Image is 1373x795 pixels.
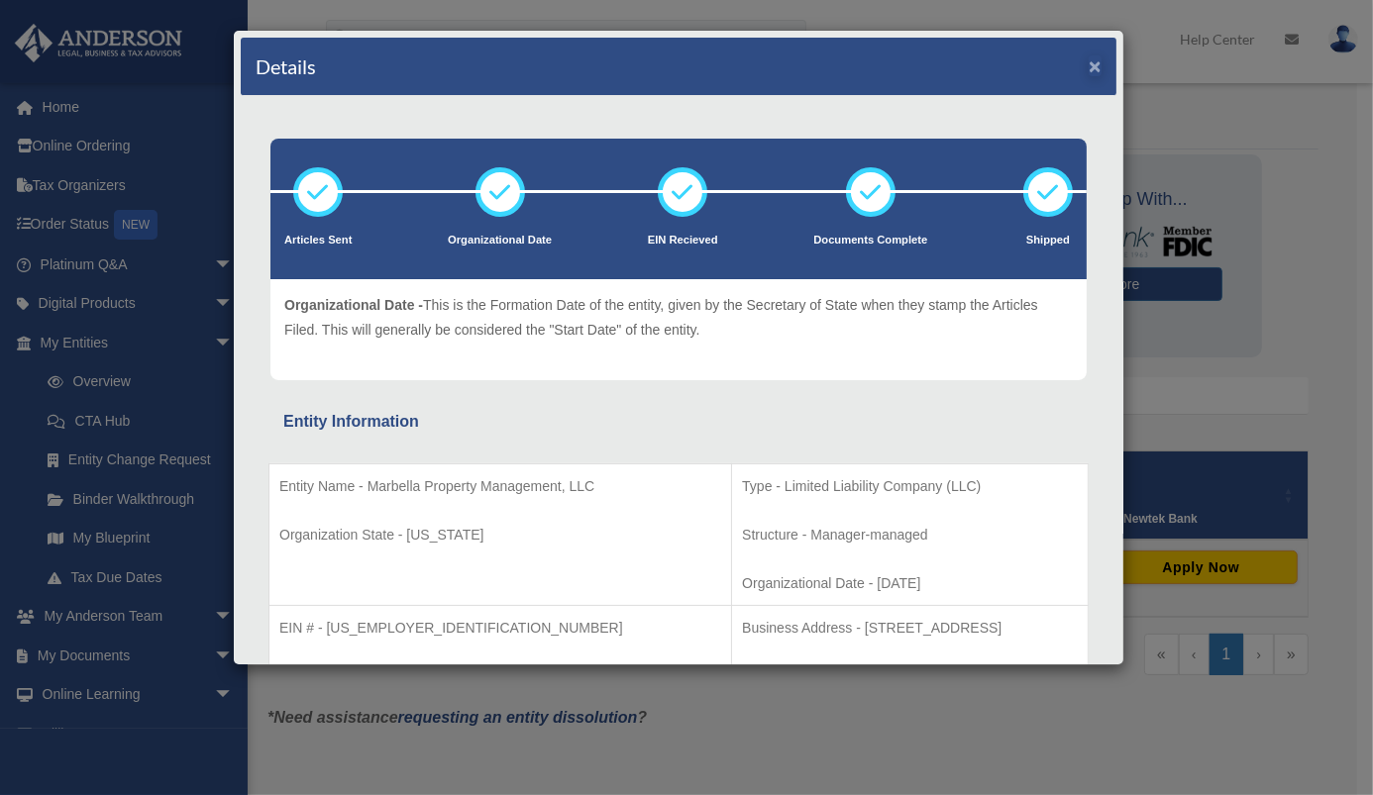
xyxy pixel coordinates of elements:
span: Organizational Date - [284,297,423,313]
p: Organizational Date - [DATE] [742,571,1078,596]
p: Type - Limited Liability Company (LLC) [742,474,1078,499]
p: Organization State - [US_STATE] [279,523,721,547]
h4: Details [256,52,316,80]
p: Business Address - [STREET_ADDRESS] [742,616,1078,641]
p: Entity Name - Marbella Property Management, LLC [279,474,721,499]
p: This is the Formation Date of the entity, given by the Secretary of State when they stamp the Art... [284,293,1073,342]
p: EIN Recieved [648,231,718,250]
p: SOS number - 604 796 997 [279,664,721,689]
div: Entity Information [283,408,1074,436]
p: Structure - Manager-managed [742,523,1078,547]
p: Documents Complete [813,231,927,250]
p: Articles Sent [284,231,352,250]
p: Shipped [1023,231,1073,250]
p: EIN # - [US_EMPLOYER_IDENTIFICATION_NUMBER] [279,616,721,641]
button: × [1089,55,1102,76]
p: Organizational Date [448,231,552,250]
